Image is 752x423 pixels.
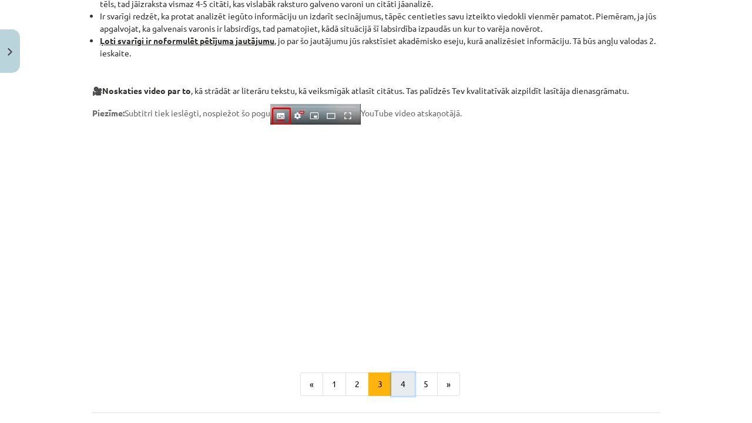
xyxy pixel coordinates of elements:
[8,48,12,56] img: icon-close-lesson-0947bae3869378f0d4975bcd49f059093ad1ed9edebbc8119c70593378902aed.svg
[102,85,191,96] strong: Noskaties video par to
[100,35,660,59] li: , jo par šo jautājumu jūs rakstīsiet akadēmisko eseju, kurā analizēsiet informāciju. Tā būs angļu...
[345,372,369,396] button: 2
[92,108,125,118] strong: Piezīme:
[414,372,438,396] button: 5
[100,35,274,46] strong: Ļoti svarīgi ir noformulēt pētījuma jautājumu
[391,372,415,396] button: 4
[92,108,462,118] span: Subtitri tiek ieslēgti, nospiežot šo pogu YouTube video atskaņotājā.
[92,372,660,396] nav: Page navigation example
[100,10,660,35] li: Ir svarīgi redzēt, ka protat analizēt iegūto informāciju un izdarīt secinājumus, tāpēc centieties...
[437,372,460,396] button: »
[323,372,346,396] button: 1
[92,85,660,97] p: 🎥 , kā strādāt ar literāru tekstu, kā veiksmīgāk atlasīt citātus. Tas palīdzēs Tev kvalitatīvāk a...
[368,372,392,396] button: 3
[300,372,323,396] button: «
